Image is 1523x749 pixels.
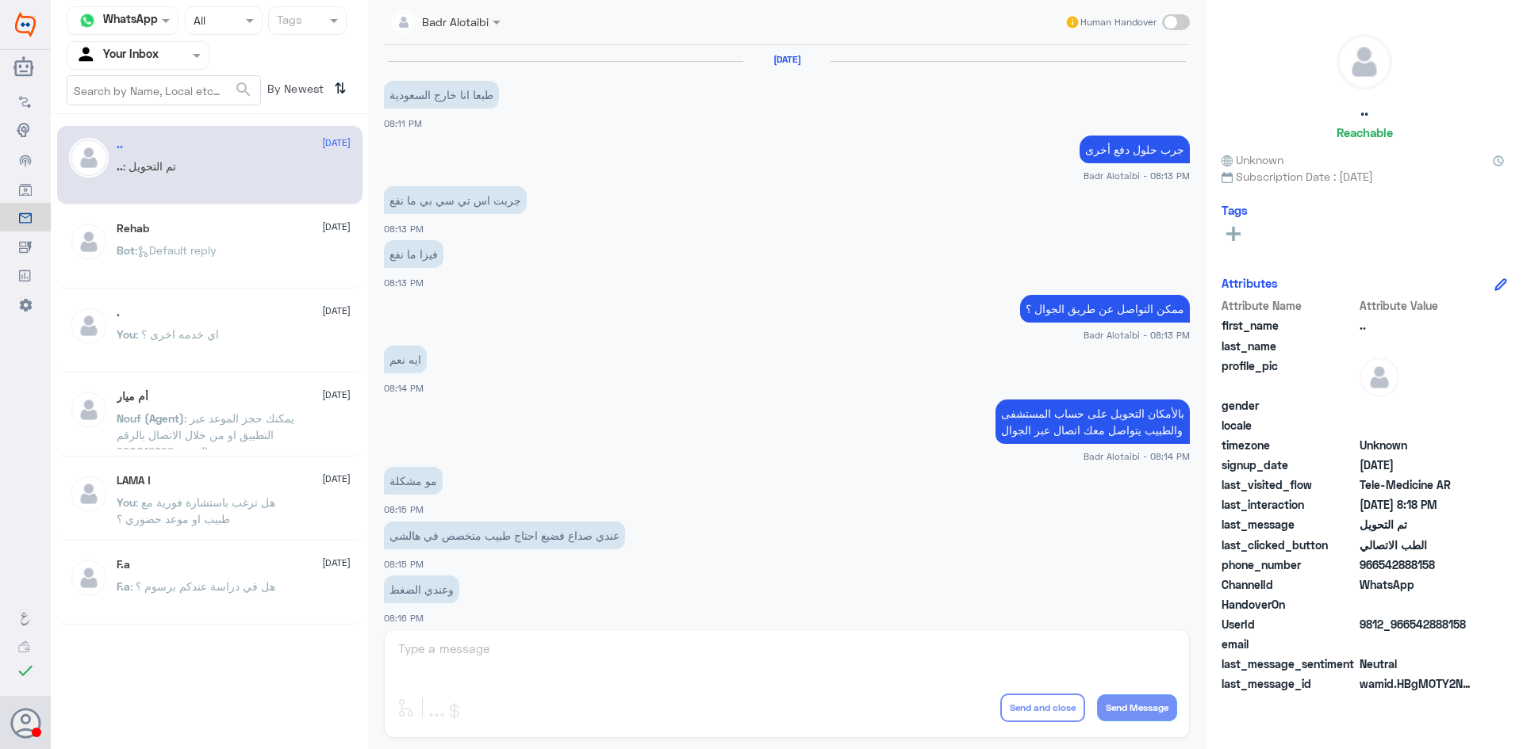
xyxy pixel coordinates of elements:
span: null [1360,417,1475,434]
span: 0 [1360,655,1475,672]
span: phone_number [1222,556,1356,573]
span: last_clicked_button [1222,537,1356,553]
span: : اي خدمه اخرى ؟ [136,327,219,341]
span: Unknown [1360,437,1475,453]
img: defaultAdmin.png [69,390,109,430]
div: Tags [274,11,302,32]
p: 2/8/2025, 8:14 PM [996,399,1190,444]
span: 966542888158 [1360,556,1475,573]
span: : يمكنك حجز الموعد عبر التطبيق او من خلال الاتصال بالرقم الموحد 920012222 [117,411,294,458]
img: Widebot Logo [15,12,36,37]
h5: F.a [117,558,130,571]
span: [DATE] [322,388,351,402]
span: 08:14 PM [384,383,424,393]
span: last_message_sentiment [1222,655,1356,672]
span: 08:15 PM [384,559,424,569]
h6: [DATE] [743,54,831,65]
span: : Default reply [135,243,217,257]
span: profile_pic [1222,357,1356,394]
span: 08:15 PM [384,504,424,514]
h5: .. [1360,101,1368,120]
p: 2/8/2025, 8:13 PM [384,240,443,268]
h5: LAMA ! [117,474,151,487]
span: Badr Alotaibi - 08:13 PM [1084,169,1190,182]
img: defaultAdmin.png [1337,35,1391,89]
button: Send and close [1000,694,1085,722]
img: defaultAdmin.png [69,222,109,262]
span: [DATE] [322,220,351,234]
span: : هل ترغب باستشارة فورية مع طبيب او موعد حضوري ؟ [117,495,275,525]
p: 2/8/2025, 8:11 PM [384,81,499,109]
button: search [234,77,253,103]
span: الطب الاتصالي [1360,537,1475,553]
span: timezone [1222,437,1356,453]
h5: أم ميار [117,390,148,403]
h5: .. [117,138,123,151]
p: 2/8/2025, 8:13 PM [1020,295,1190,323]
span: [DATE] [322,472,351,486]
p: 2/8/2025, 8:14 PM [384,346,427,373]
span: Nouf (Agent) [117,411,184,425]
span: Tele-Medicine AR [1360,476,1475,493]
span: 2025-08-02T17:01:03.804Z [1360,457,1475,473]
span: last_message_id [1222,675,1356,692]
span: email [1222,636,1356,652]
h6: Tags [1222,203,1248,217]
span: 08:13 PM [384,224,424,234]
h6: Attributes [1222,276,1278,290]
span: last_message [1222,516,1356,533]
span: .. [117,159,123,173]
p: 2/8/2025, 8:15 PM [384,467,443,495]
span: 2 [1360,576,1475,593]
span: last_visited_flow [1222,476,1356,493]
span: UserId [1222,616,1356,632]
p: 2/8/2025, 8:13 PM [384,186,527,214]
span: first_name [1222,317,1356,334]
span: 2025-08-02T17:18:58.518Z [1360,496,1475,513]
img: defaultAdmin.png [69,558,109,598]
button: Send Message [1097,694,1177,721]
span: Human Handover [1080,15,1157,29]
img: defaultAdmin.png [69,306,109,346]
h5: Rehab [117,222,149,235]
span: null [1360,596,1475,613]
span: [DATE] [322,556,351,570]
span: 08:16 PM [384,613,424,623]
span: You [117,327,136,341]
span: null [1360,397,1475,414]
i: check [16,661,35,680]
span: : هل في دراسة عندكم برسوم ؟ [130,579,275,593]
p: 2/8/2025, 8:13 PM [1080,136,1190,163]
span: null [1360,636,1475,652]
span: [DATE] [322,304,351,318]
span: gender [1222,397,1356,414]
span: 08:13 PM [384,277,424,288]
span: تم التحويل [1360,516,1475,533]
span: .. [1360,317,1475,334]
span: Subscription Date : [DATE] [1222,168,1507,185]
span: last_name [1222,338,1356,354]
p: 2/8/2025, 8:16 PM [384,575,459,603]
input: Search by Name, Local etc… [67,76,260,105]
span: Badr Alotaibi - 08:14 PM [1084,449,1190,463]
h6: Reachable [1337,125,1393,139]
span: ChannelId [1222,576,1356,593]
span: : تم التحويل [123,159,176,173]
span: You [117,495,136,509]
span: Attribute Value [1360,297,1475,314]
img: yourInbox.svg [75,44,99,67]
p: 2/8/2025, 8:15 PM [384,522,625,549]
span: [DATE] [322,136,351,150]
span: Badr Alotaibi - 08:13 PM [1084,328,1190,342]
span: search [234,80,253,99]
span: Unknown [1222,151,1283,168]
span: 08:11 PM [384,118,422,128]
h5: . [117,306,120,319]
img: defaultAdmin.png [69,138,109,178]
img: defaultAdmin.png [1360,357,1399,397]
i: ⇅ [334,75,347,101]
span: signup_date [1222,457,1356,473]
button: Avatar [10,708,40,738]
span: 9812_966542888158 [1360,616,1475,632]
span: wamid.HBgMOTY2NTQyODg4MTU4FQIAEhggOUNEODcyRUU2RkUwNUIyNjUxNUYyRjk1QUJFN0E3N0YA [1360,675,1475,692]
